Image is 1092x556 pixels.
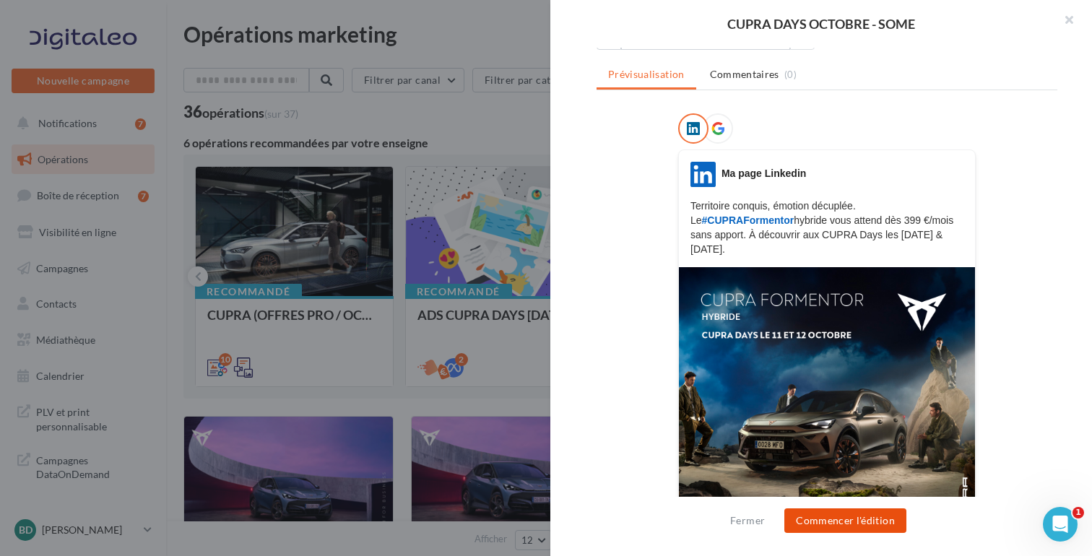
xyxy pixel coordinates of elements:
[721,166,806,181] div: Ma page Linkedin
[724,512,771,529] button: Fermer
[784,508,906,533] button: Commencer l'édition
[690,199,963,256] p: Territoire conquis, émotion décuplée. Le hybride vous attend dès 399 €/mois sans apport. À découv...
[702,214,794,226] span: #CUPRAFormentor
[1072,507,1084,518] span: 1
[710,67,779,82] span: Commentaires
[573,17,1069,30] div: CUPRA DAYS OCTOBRE - SOME
[1043,507,1078,542] iframe: Intercom live chat
[784,69,797,80] span: (0)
